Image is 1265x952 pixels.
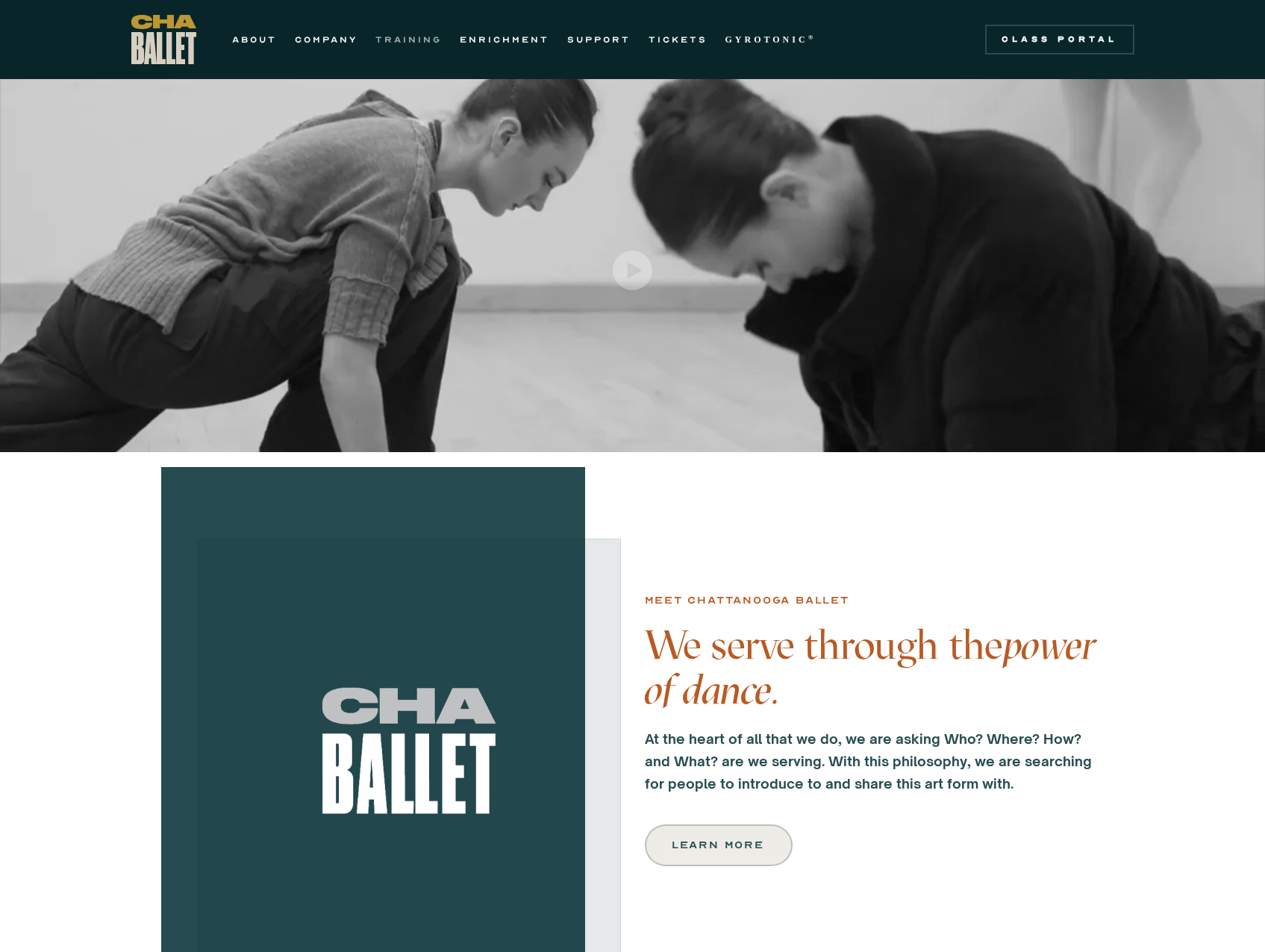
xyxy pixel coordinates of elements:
[232,31,277,48] a: ABOUT
[295,31,357,48] a: COMPANY
[645,730,1092,792] strong: At the heart of all that we do, we are asking Who? Where? How? and What? are we serving. With thi...
[673,836,764,854] div: Learn more
[131,15,196,64] a: home
[808,34,816,41] sup: ®
[460,31,549,48] a: ENRICHMENT
[725,34,808,45] strong: GYROTONIC
[645,621,1096,714] em: power of dance.
[985,25,1134,54] a: Class Portal
[567,31,631,48] a: SUPPORT
[649,31,708,48] a: TICKETS
[375,31,442,48] a: TRAINING
[645,592,849,610] div: Meet chattanooga ballet
[645,824,793,866] a: Learn more
[725,31,816,48] a: GYROTONIC®
[994,34,1125,46] div: Class Portal
[645,623,1105,713] h4: We serve through the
